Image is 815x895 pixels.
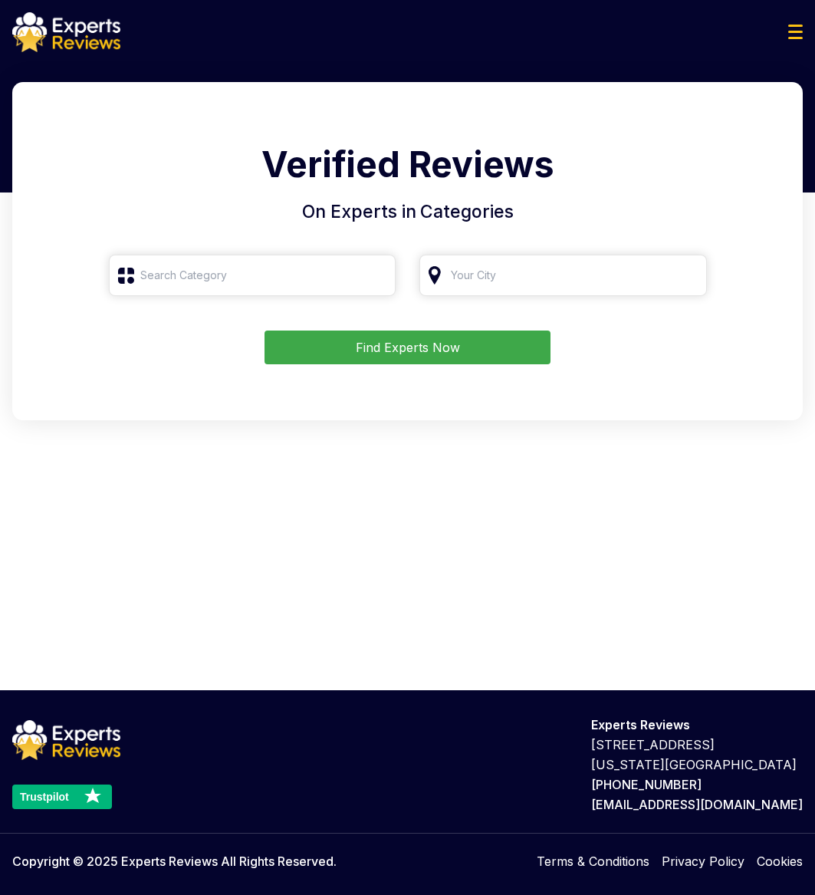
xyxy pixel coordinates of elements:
[591,755,803,775] p: [US_STATE][GEOGRAPHIC_DATA]
[419,255,707,296] input: Your City
[12,785,120,809] a: Trustpilot
[12,12,120,52] img: logo
[109,255,396,296] input: Search Category
[20,791,69,803] text: Trustpilot
[265,331,550,364] button: Find Experts Now
[31,199,784,225] h4: On Experts in Categories
[591,775,803,795] p: [PHONE_NUMBER]
[31,138,784,199] h1: Verified Reviews
[591,715,803,735] p: Experts Reviews
[662,852,744,870] a: Privacy Policy
[12,720,120,760] img: logo
[591,795,803,814] p: [EMAIL_ADDRESS][DOMAIN_NAME]
[12,852,337,870] p: Copyright © 2025 Experts Reviews All Rights Reserved.
[591,735,803,755] p: [STREET_ADDRESS]
[788,25,803,39] img: Menu Icon
[537,852,649,870] a: Terms & Conditions
[757,852,803,870] a: Cookies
